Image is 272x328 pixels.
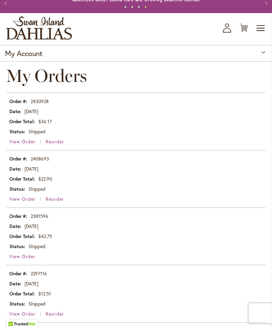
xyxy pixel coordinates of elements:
td: [DATE] [6,106,266,116]
a: Reorder [46,196,64,202]
td: [DATE] [6,279,266,289]
span: $36.17 [38,118,52,125]
strong: My Account [5,48,42,58]
span: View Order [9,138,36,145]
button: 2 of 4 [131,6,133,8]
span: $12.51 [38,290,51,297]
td: 2430928 [6,93,266,106]
button: 4 of 4 [144,6,147,8]
a: Reorder [46,138,64,145]
iframe: Launch Accessibility Center [5,304,24,323]
span: My Orders [6,65,87,86]
a: View Order [9,311,44,317]
td: Shipped [6,127,266,137]
a: View Order [9,138,44,145]
a: View Order [9,253,36,260]
span: $42.75 [38,233,52,239]
td: 2408693 [6,150,266,164]
button: 3 of 4 [138,6,140,8]
td: 2297116 [6,265,266,279]
td: 2381596 [6,208,266,221]
a: store logo [6,16,72,40]
td: [DATE] [6,164,266,174]
td: Shipped [6,184,266,194]
a: Reorder [46,311,64,317]
td: Shipped [6,299,266,309]
td: [DATE] [6,221,266,231]
span: View Order [9,196,36,202]
span: $22.90 [38,176,52,182]
button: 1 of 4 [124,6,127,8]
td: Shipped [6,241,266,251]
a: View Order [9,196,44,202]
